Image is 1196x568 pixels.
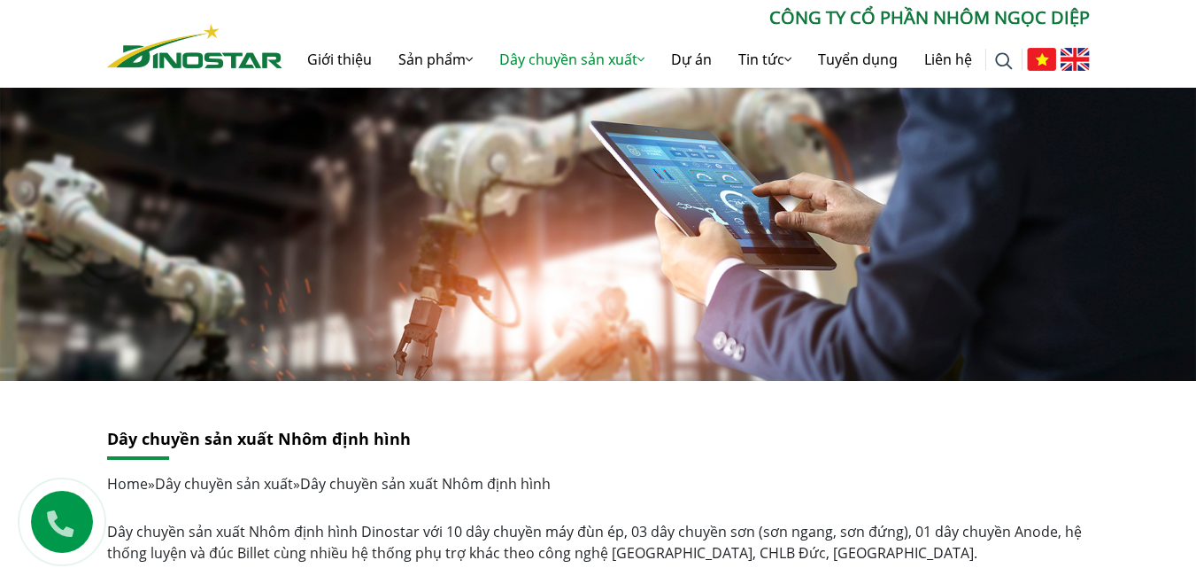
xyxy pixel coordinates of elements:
[294,31,385,88] a: Giới thiệu
[1061,48,1090,71] img: English
[107,521,1090,564] p: Dây chuyền sản xuất Nhôm định hình Dinostar với 10 dây chuyền máy đùn ép, 03 dây chuyền sơn (sơn ...
[911,31,985,88] a: Liên hệ
[385,31,486,88] a: Sản phẩm
[486,31,658,88] a: Dây chuyền sản xuất
[107,474,551,494] span: » »
[300,474,551,494] span: Dây chuyền sản xuất Nhôm định hình
[995,52,1013,70] img: search
[725,31,805,88] a: Tin tức
[282,4,1090,31] p: CÔNG TY CỔ PHẦN NHÔM NGỌC DIỆP
[805,31,911,88] a: Tuyển dụng
[107,474,148,494] a: Home
[658,31,725,88] a: Dự án
[107,24,282,68] img: Nhôm Dinostar
[107,428,411,449] a: Dây chuyền sản xuất Nhôm định hình
[155,474,293,494] a: Dây chuyền sản xuất
[1027,48,1056,71] img: Tiếng Việt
